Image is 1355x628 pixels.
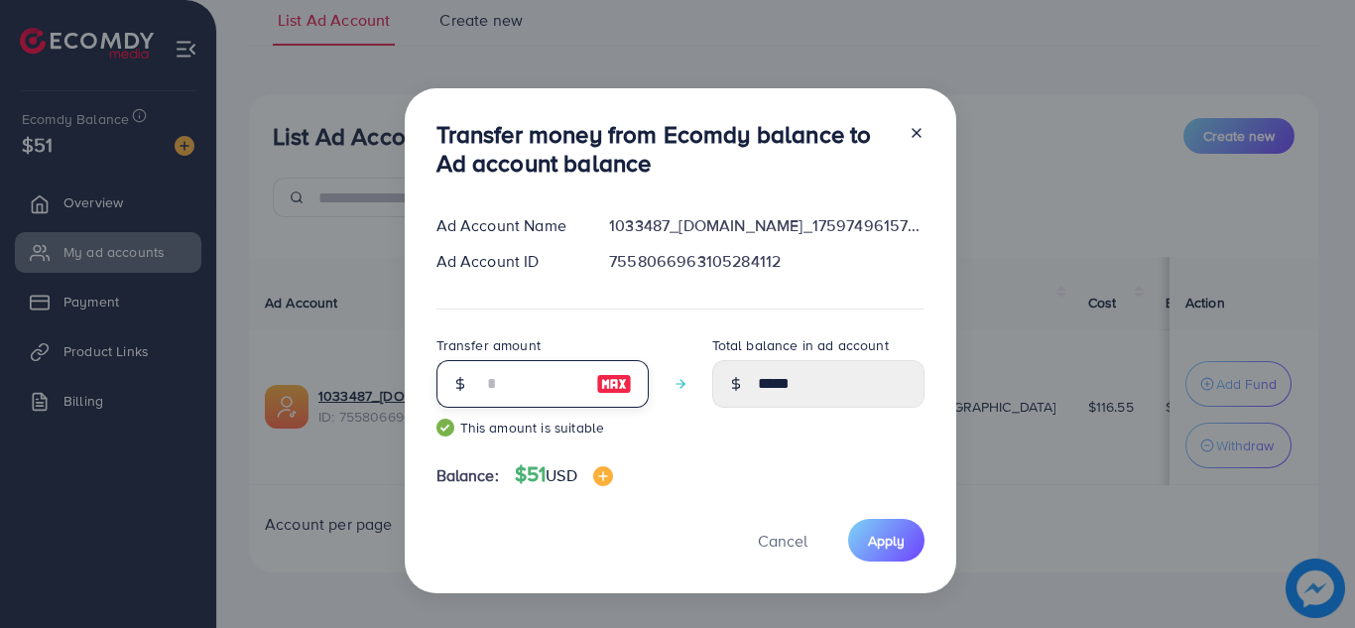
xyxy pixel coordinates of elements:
[868,531,905,551] span: Apply
[596,372,632,396] img: image
[848,519,924,562] button: Apply
[733,519,832,562] button: Cancel
[436,120,893,178] h3: Transfer money from Ecomdy balance to Ad account balance
[436,464,499,487] span: Balance:
[546,464,576,486] span: USD
[593,250,939,273] div: 7558066963105284112
[421,250,594,273] div: Ad Account ID
[436,418,649,438] small: This amount is suitable
[436,335,541,355] label: Transfer amount
[515,462,613,487] h4: $51
[593,214,939,237] div: 1033487_[DOMAIN_NAME]_1759749615728
[421,214,594,237] div: Ad Account Name
[758,530,807,552] span: Cancel
[593,466,613,486] img: image
[436,419,454,437] img: guide
[712,335,889,355] label: Total balance in ad account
